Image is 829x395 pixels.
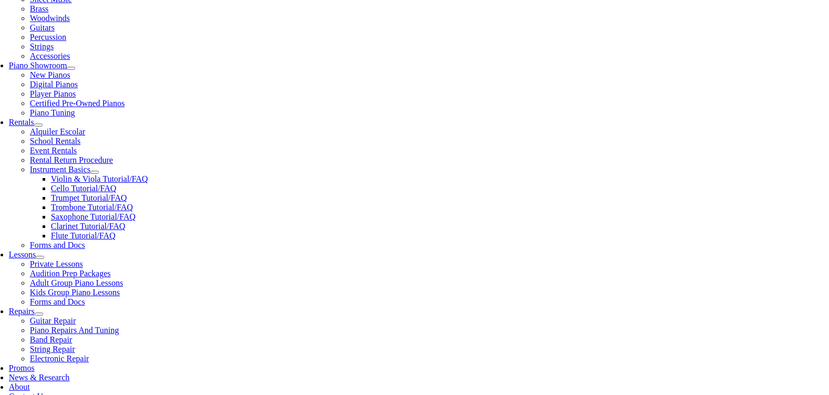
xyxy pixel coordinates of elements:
a: Violin & Viola Tutorial/FAQ [51,174,148,183]
a: Saxophone Tutorial/FAQ [51,212,136,221]
a: Player Pianos [30,89,76,98]
a: Percussion [30,33,66,41]
a: Instrument Basics [30,165,90,174]
a: String Repair [30,345,75,354]
a: Repairs [9,307,35,316]
a: Guitar Repair [30,316,76,325]
a: Kids Group Piano Lessons [30,288,120,297]
a: Rental Return Procedure [30,155,113,164]
button: Open submenu of Repairs [35,313,43,316]
a: Clarinet Tutorial/FAQ [51,222,126,231]
a: Adult Group Piano Lessons [30,278,123,287]
a: About [9,382,30,391]
a: Lessons [9,250,36,259]
a: Band Repair [30,335,72,344]
a: Flute Tutorial/FAQ [51,231,116,240]
a: Trumpet Tutorial/FAQ [51,193,127,202]
a: Forms and Docs [30,241,85,250]
button: Open submenu of Lessons [36,256,44,259]
a: News & Research [9,373,70,382]
a: Woodwinds [30,14,70,23]
a: Guitars [30,23,55,32]
a: Piano Tuning [30,108,75,117]
a: Forms and Docs [30,297,85,306]
a: Cello Tutorial/FAQ [51,184,117,193]
button: Open submenu of Piano Showroom [67,67,75,70]
a: Electronic Repair [30,354,89,363]
button: Open submenu of Instrument Basics [90,171,99,174]
a: Strings [30,42,54,51]
a: New Pianos [30,70,70,79]
a: Rentals [9,118,34,127]
a: School Rentals [30,137,80,145]
a: Piano Repairs And Tuning [30,326,119,335]
a: Piano Showroom [9,61,67,70]
a: Event Rentals [30,146,77,155]
a: Certified Pre-Owned Pianos [30,99,125,108]
a: Accessories [30,51,70,60]
a: Trombone Tutorial/FAQ [51,203,133,212]
a: Audition Prep Packages [30,269,111,278]
a: Promos [9,363,35,372]
a: Brass [30,4,49,13]
a: Alquiler Escolar [30,127,85,136]
a: Private Lessons [30,259,83,268]
a: Digital Pianos [30,80,78,89]
button: Open submenu of Rentals [34,123,43,127]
